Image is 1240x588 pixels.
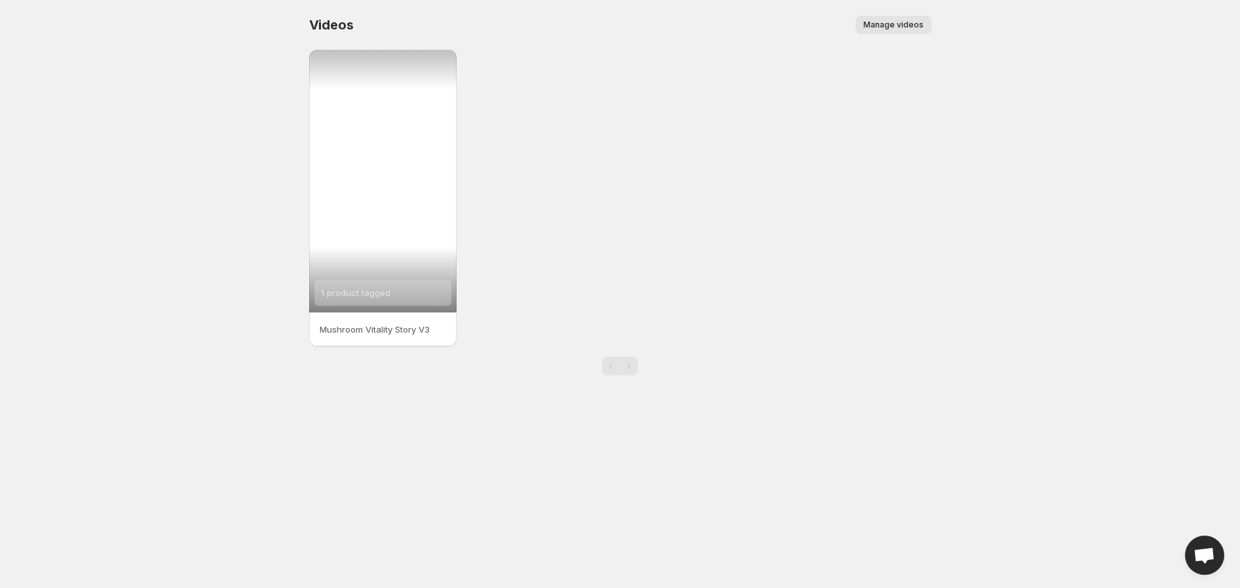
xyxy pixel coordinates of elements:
[320,323,447,336] p: Mushroom Vitality Story V3
[863,20,924,30] span: Manage videos
[321,287,390,298] span: 1 product tagged
[1185,536,1224,575] a: Open chat
[855,16,931,34] button: Manage videos
[602,357,638,375] nav: Pagination
[309,17,354,33] span: Videos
